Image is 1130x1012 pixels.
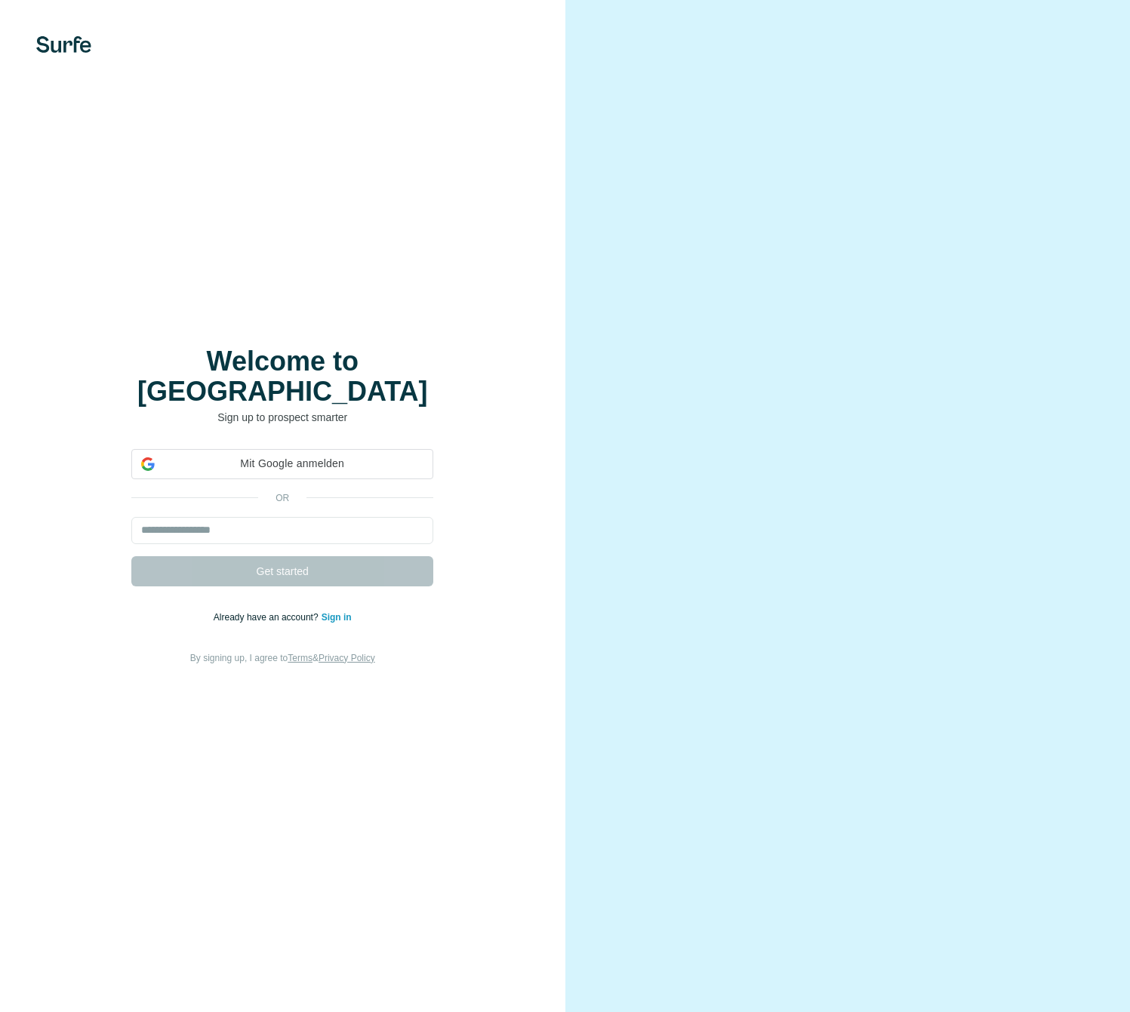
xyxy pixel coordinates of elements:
[124,478,441,511] iframe: Schaltfläche „Über Google anmelden“
[288,653,313,663] a: Terms
[190,653,375,663] span: By signing up, I agree to &
[319,653,375,663] a: Privacy Policy
[131,449,433,479] div: Mit Google anmelden
[214,612,322,623] span: Already have an account?
[36,36,91,53] img: Surfe's logo
[131,346,433,407] h1: Welcome to [GEOGRAPHIC_DATA]
[322,612,352,623] a: Sign in
[131,410,433,425] p: Sign up to prospect smarter
[161,456,423,472] span: Mit Google anmelden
